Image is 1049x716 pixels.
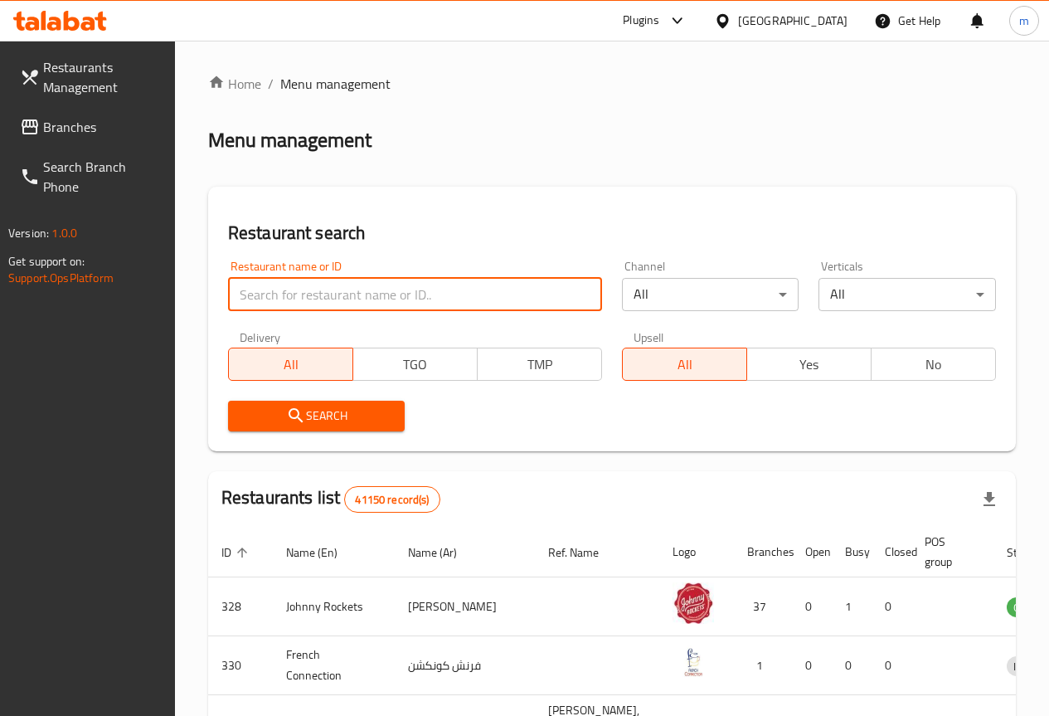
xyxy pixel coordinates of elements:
[734,636,792,695] td: 1
[286,543,359,563] span: Name (En)
[792,577,832,636] td: 0
[395,577,535,636] td: [PERSON_NAME]
[623,11,659,31] div: Plugins
[673,641,714,683] img: French Connection
[8,222,49,244] span: Version:
[872,577,911,636] td: 0
[8,251,85,272] span: Get support on:
[818,278,996,311] div: All
[738,12,847,30] div: [GEOGRAPHIC_DATA]
[754,353,865,377] span: Yes
[548,543,620,563] span: Ref. Name
[925,532,974,572] span: POS group
[208,577,273,636] td: 328
[1007,597,1047,617] div: OPEN
[872,636,911,695] td: 0
[673,582,714,624] img: Johnny Rockets
[51,222,77,244] span: 1.0.0
[352,348,478,381] button: TGO
[734,577,792,636] td: 37
[344,486,440,513] div: Total records count
[221,543,253,563] span: ID
[484,353,595,377] span: TMP
[208,74,1016,94] nav: breadcrumb
[240,331,281,343] label: Delivery
[345,492,439,508] span: 41150 record(s)
[734,527,792,577] th: Branches
[273,636,395,695] td: French Connection
[208,74,261,94] a: Home
[221,485,440,513] h2: Restaurants list
[280,74,391,94] span: Menu management
[7,47,175,107] a: Restaurants Management
[1007,598,1047,617] span: OPEN
[746,348,872,381] button: Yes
[832,577,872,636] td: 1
[878,353,989,377] span: No
[1019,12,1029,30] span: m
[871,348,996,381] button: No
[228,221,996,246] h2: Restaurant search
[792,527,832,577] th: Open
[8,267,114,289] a: Support.OpsPlatform
[634,331,664,343] label: Upsell
[208,636,273,695] td: 330
[43,117,162,137] span: Branches
[228,401,406,431] button: Search
[872,527,911,577] th: Closed
[477,348,602,381] button: TMP
[268,74,274,94] li: /
[832,527,872,577] th: Busy
[273,577,395,636] td: Johnny Rockets
[969,480,1009,519] div: Export file
[241,406,392,426] span: Search
[408,543,478,563] span: Name (Ar)
[208,127,372,153] h2: Menu management
[7,147,175,207] a: Search Branch Phone
[43,57,162,97] span: Restaurants Management
[7,107,175,147] a: Branches
[629,353,741,377] span: All
[792,636,832,695] td: 0
[43,157,162,197] span: Search Branch Phone
[622,278,799,311] div: All
[228,278,602,311] input: Search for restaurant name or ID..
[360,353,471,377] span: TGO
[228,348,353,381] button: All
[659,527,734,577] th: Logo
[395,636,535,695] td: فرنش كونكشن
[622,348,747,381] button: All
[832,636,872,695] td: 0
[236,353,347,377] span: All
